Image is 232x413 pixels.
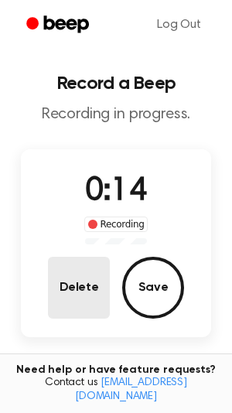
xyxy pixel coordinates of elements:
[15,10,103,40] a: Beep
[9,377,223,404] span: Contact us
[48,257,110,319] button: Delete Audio Record
[85,176,147,208] span: 0:14
[12,105,220,125] p: Recording in progress.
[12,74,220,93] h1: Record a Beep
[122,257,184,319] button: Save Audio Record
[142,6,217,43] a: Log Out
[75,377,187,402] a: [EMAIL_ADDRESS][DOMAIN_NAME]
[84,217,148,232] div: Recording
